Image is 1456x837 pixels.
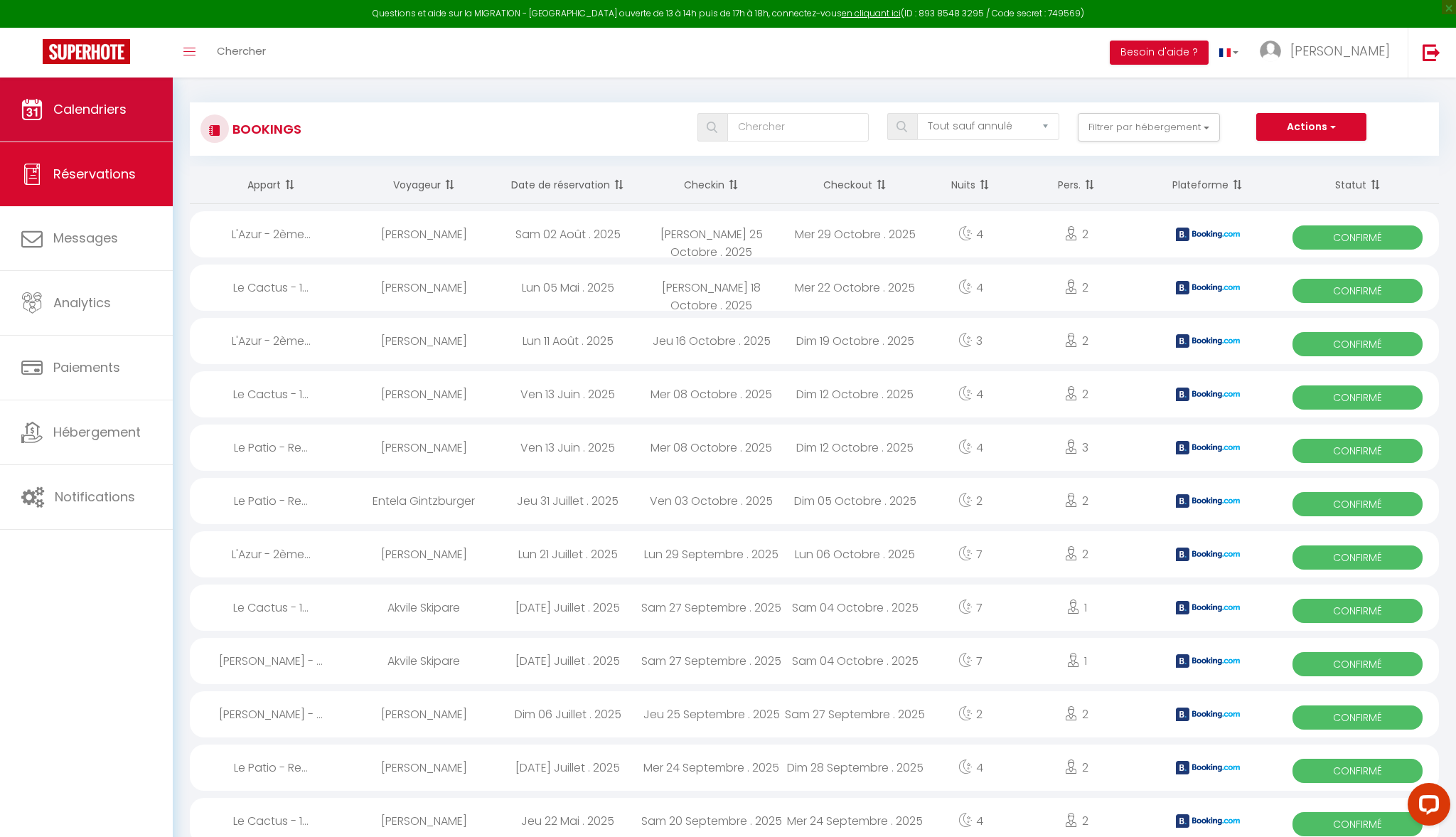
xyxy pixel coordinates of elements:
[1256,113,1366,142] button: Actions
[53,229,118,247] span: Messages
[1290,42,1390,60] span: [PERSON_NAME]
[55,488,135,506] span: Notifications
[1277,166,1439,204] th: Sort by status
[927,166,1015,204] th: Sort by nights
[1015,166,1140,204] th: Sort by people
[1249,28,1408,78] a: ... [PERSON_NAME]
[206,28,277,78] a: Chercher
[1139,166,1276,204] th: Sort by channel
[53,423,141,441] span: Hébergement
[217,43,266,58] span: Chercher
[53,165,136,183] span: Réservations
[190,166,352,204] th: Sort by rentals
[43,39,130,64] img: Super Booking
[53,358,120,376] span: Paiements
[640,166,783,204] th: Sort by checkin
[727,113,869,142] input: Chercher
[229,113,301,145] h3: Bookings
[1260,41,1281,62] img: ...
[352,166,496,204] th: Sort by guest
[53,294,111,311] span: Analytics
[1396,777,1456,837] iframe: LiveChat chat widget
[53,100,127,118] span: Calendriers
[783,166,927,204] th: Sort by checkout
[1078,113,1220,142] button: Filtrer par hébergement
[842,7,901,19] a: en cliquant ici
[496,166,639,204] th: Sort by booking date
[1110,41,1209,65] button: Besoin d'aide ?
[1423,43,1440,61] img: logout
